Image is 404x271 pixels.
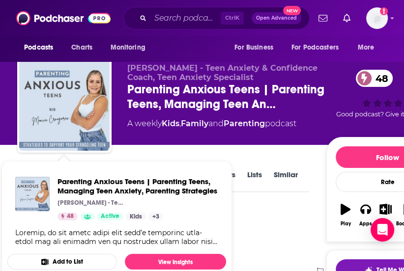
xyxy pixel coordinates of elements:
[24,41,53,54] span: Podcasts
[179,119,181,128] span: ,
[19,60,110,151] img: Parenting Anxious Teens | Parenting Teens, Managing Teen Anxiety, Parenting Strategies
[127,63,317,82] span: [PERSON_NAME] - Teen Anxiety & Confidence Coach, Teen Anxiety Specialist
[228,38,286,57] button: open menu
[110,41,145,54] span: Monitoring
[315,10,331,27] a: Show notifications dropdown
[291,41,339,54] span: For Podcasters
[359,221,372,227] div: Apps
[162,119,179,128] a: Kids
[351,38,387,57] button: open menu
[247,170,262,192] a: Lists
[366,7,388,29] img: User Profile
[17,38,66,57] button: open menu
[355,197,375,233] button: Apps
[101,212,119,221] span: Active
[221,12,244,25] span: Ctrl K
[358,41,375,54] span: More
[375,197,396,233] button: List
[65,38,98,57] a: Charts
[371,218,394,242] div: Open Intercom Messenger
[208,119,224,128] span: and
[366,7,388,29] button: Show profile menu
[126,213,146,220] a: Kids
[148,213,163,220] a: +3
[15,177,50,211] img: Parenting Anxious Teens | Parenting Teens, Managing Teen Anxiety, Parenting Strategies
[256,16,297,21] span: Open Advanced
[67,212,74,221] span: 48
[341,221,351,227] div: Play
[339,10,354,27] a: Show notifications dropdown
[380,7,388,15] svg: Add a profile image
[97,213,123,220] a: Active
[356,70,393,87] a: 48
[283,6,301,15] span: New
[234,41,273,54] span: For Business
[252,12,301,24] button: Open AdvancedNew
[103,38,158,57] button: open menu
[16,9,111,27] img: Podchaser - Follow, Share and Rate Podcasts
[58,199,124,207] p: [PERSON_NAME] - Teen Anxiety & Confidence Coach, Teen Anxiety Specialist
[285,38,353,57] button: open menu
[274,170,298,192] a: Similar
[123,7,310,29] div: Search podcasts, credits, & more...
[58,177,218,195] a: Parenting Anxious Teens | Parenting Teens, Managing Teen Anxiety, Parenting Strategies
[7,254,117,270] button: Add to List
[224,119,265,128] a: Parenting
[150,10,221,26] input: Search podcasts, credits, & more...
[366,7,388,29] span: Logged in as megcassidy
[366,70,393,87] span: 48
[125,254,226,270] a: View Insights
[181,119,208,128] a: Family
[15,228,218,246] div: Loremip, do sit ametc adipi elit sedd’e temporinc utla-etdol mag ali enimadm ven qu nostrudex ull...
[127,118,296,130] div: A weekly podcast
[58,213,78,220] a: 48
[71,41,92,54] span: Charts
[336,197,356,233] button: Play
